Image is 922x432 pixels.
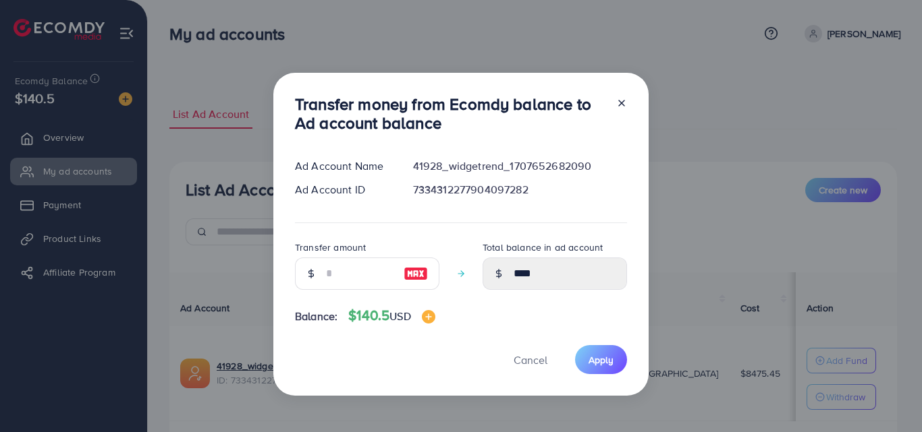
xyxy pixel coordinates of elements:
img: image [404,266,428,282]
div: Ad Account Name [284,158,402,174]
span: USD [389,309,410,323]
div: Ad Account ID [284,182,402,197]
label: Transfer amount [295,241,366,254]
div: 7334312277904097282 [402,182,638,197]
img: image [422,310,435,323]
div: 41928_widgetrend_1707652682090 [402,158,638,174]
h3: Transfer money from Ecomdy balance to Ad account balance [295,94,605,133]
iframe: Chat [865,371,912,422]
span: Balance: [295,309,337,324]
label: Total balance in ad account [483,241,603,254]
button: Cancel [497,345,564,374]
span: Cancel [514,352,547,367]
h4: $140.5 [348,307,435,324]
button: Apply [575,345,627,374]
span: Apply [589,353,614,367]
